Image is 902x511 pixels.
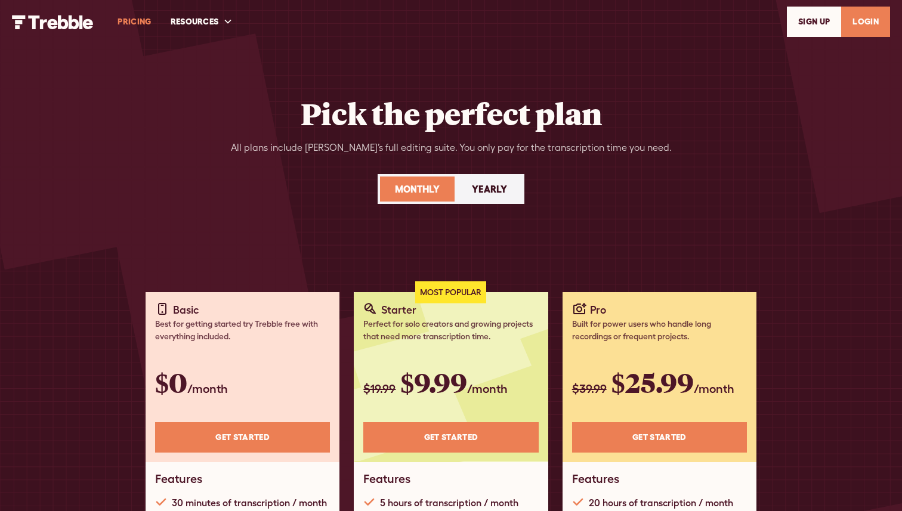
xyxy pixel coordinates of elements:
[395,182,440,196] div: Monthly
[841,7,890,37] a: LOGIN
[173,302,199,318] div: Basic
[231,141,672,155] div: All plans include [PERSON_NAME]’s full editing suite. You only pay for the transcription time you...
[572,382,607,395] span: $39.99
[155,318,330,343] div: Best for getting started try Trebble free with everything included.
[467,382,508,395] span: /month
[155,472,202,486] h1: Features
[363,422,538,453] a: Get STARTED
[457,176,522,202] a: Yearly
[187,382,228,395] span: /month
[572,472,619,486] h1: Features
[12,15,94,29] img: Trebble Logo - AI Podcast Editor
[363,318,538,343] div: Perfect for solo creators and growing projects that need more transcription time.
[172,495,327,510] div: 30 minutes of transcription / month
[572,422,747,453] a: Get STARTED
[363,382,396,395] span: $19.99
[572,318,747,343] div: Built for power users who handle long recordings or frequent projects.
[590,302,606,318] div: Pro
[161,1,243,42] div: RESOURCES
[787,7,841,37] a: SIGn UP
[611,364,694,400] span: $25.99
[415,281,486,303] div: Most Popular
[380,176,455,202] a: Monthly
[171,16,219,28] div: RESOURCES
[363,472,410,486] h1: Features
[12,14,94,29] a: home
[108,1,160,42] a: PRICING
[400,364,467,400] span: $9.99
[155,364,187,400] span: $0
[301,95,602,131] h2: Pick the perfect plan
[694,382,734,395] span: /month
[380,495,518,510] div: 5 hours of transcription / month
[589,495,733,510] div: 20 hours of transcription / month
[155,422,330,453] a: Get STARTED
[472,182,507,196] div: Yearly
